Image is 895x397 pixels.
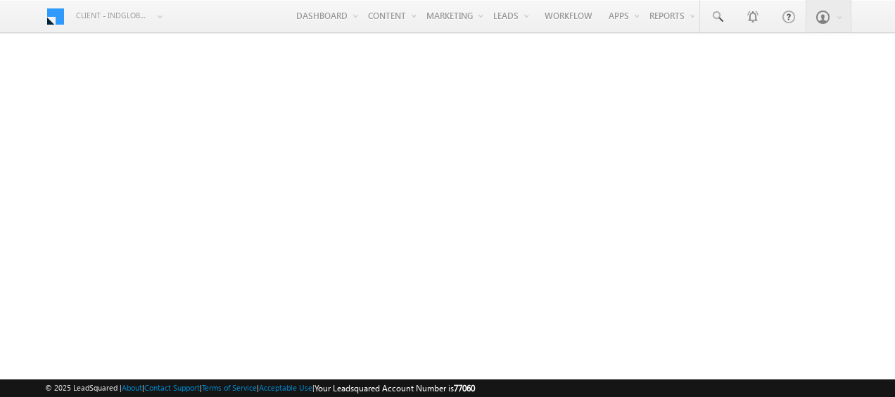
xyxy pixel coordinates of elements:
span: 77060 [454,383,475,393]
a: About [122,383,142,392]
span: Your Leadsquared Account Number is [315,383,475,393]
a: Terms of Service [202,383,257,392]
a: Contact Support [144,383,200,392]
span: © 2025 LeadSquared | | | | | [45,382,475,395]
a: Acceptable Use [259,383,312,392]
span: Client - indglobal1 (77060) [76,8,150,23]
